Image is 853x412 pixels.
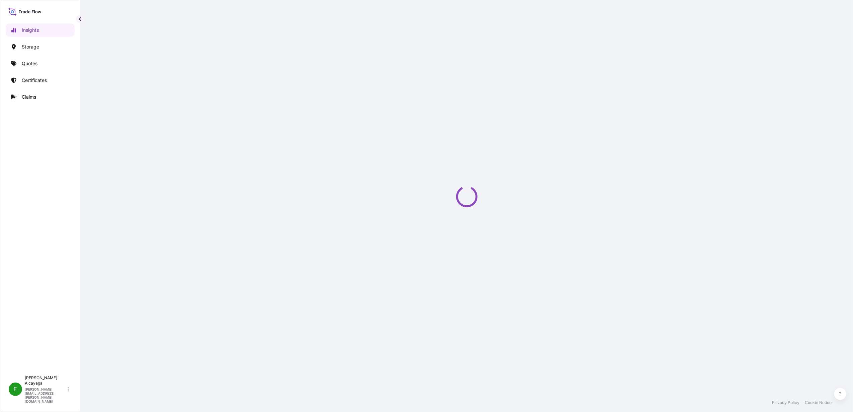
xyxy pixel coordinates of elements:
a: Storage [6,40,75,54]
p: Claims [22,94,36,100]
p: Quotes [22,60,37,67]
a: Privacy Policy [772,400,799,405]
a: Insights [6,23,75,37]
a: Certificates [6,74,75,87]
p: [PERSON_NAME][EMAIL_ADDRESS][PERSON_NAME][DOMAIN_NAME] [25,387,66,403]
a: Cookie Notice [805,400,832,405]
p: Certificates [22,77,47,84]
p: Insights [22,27,39,33]
a: Quotes [6,57,75,70]
p: Storage [22,43,39,50]
span: F [14,386,17,393]
p: [PERSON_NAME] Alcayaga [25,375,66,386]
a: Claims [6,90,75,104]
